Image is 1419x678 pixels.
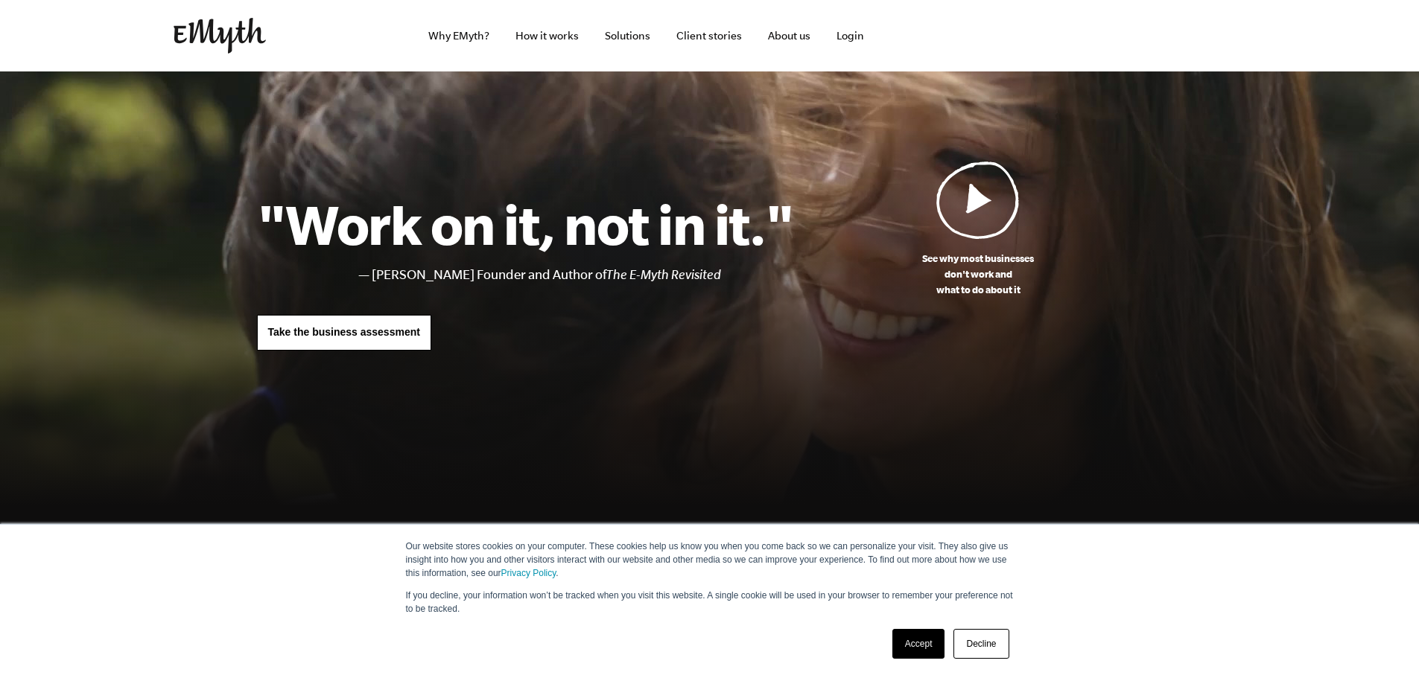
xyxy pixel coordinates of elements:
[953,629,1009,659] a: Decline
[794,251,1163,298] p: See why most businesses don't work and what to do about it
[794,161,1163,298] a: See why most businessesdon't work andwhat to do about it
[257,315,431,351] a: Take the business assessment
[936,161,1020,239] img: Play Video
[501,568,556,578] a: Privacy Policy
[174,18,266,54] img: EMyth
[406,589,1014,615] p: If you decline, your information won’t be tracked when you visit this website. A single cookie wi...
[372,264,794,286] li: [PERSON_NAME] Founder and Author of
[1090,19,1246,52] iframe: Embedded CTA
[926,19,1082,52] iframe: Embedded CTA
[606,267,721,282] i: The E-Myth Revisited
[268,326,420,338] span: Take the business assessment
[892,629,945,659] a: Accept
[406,540,1014,580] p: Our website stores cookies on your computer. These cookies help us know you when you come back so...
[257,191,794,257] h1: "Work on it, not in it."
